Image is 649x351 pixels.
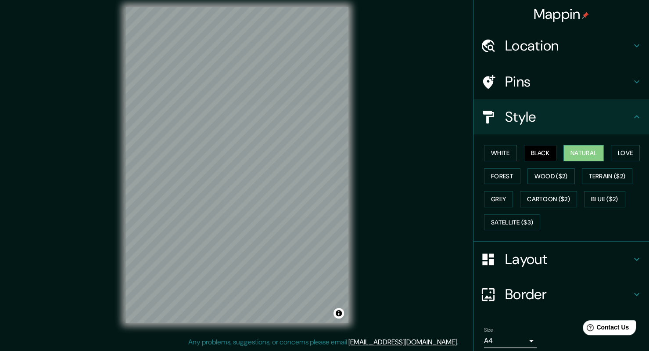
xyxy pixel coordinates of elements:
div: Style [473,99,649,134]
div: Pins [473,64,649,99]
a: [EMAIL_ADDRESS][DOMAIN_NAME] [348,337,457,347]
img: pin-icon.png [582,12,589,19]
button: Natural [563,145,604,161]
button: White [484,145,517,161]
button: Terrain ($2) [582,168,633,185]
h4: Border [505,286,631,303]
button: Blue ($2) [584,191,625,207]
button: Black [524,145,557,161]
button: Toggle attribution [333,308,344,318]
div: Layout [473,242,649,277]
canvas: Map [125,7,348,323]
p: Any problems, suggestions, or concerns please email . [188,337,458,347]
div: Location [473,28,649,63]
h4: Style [505,108,631,126]
h4: Location [505,37,631,54]
div: . [459,337,461,347]
button: Wood ($2) [527,168,575,185]
button: Grey [484,191,513,207]
div: . [458,337,459,347]
div: Border [473,277,649,312]
h4: Pins [505,73,631,90]
iframe: Help widget launcher [571,317,639,341]
button: Satellite ($3) [484,214,540,231]
h4: Layout [505,250,631,268]
h4: Mappin [534,5,589,23]
button: Forest [484,168,520,185]
button: Cartoon ($2) [520,191,577,207]
button: Love [611,145,640,161]
label: Size [484,326,493,334]
div: A4 [484,334,537,348]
